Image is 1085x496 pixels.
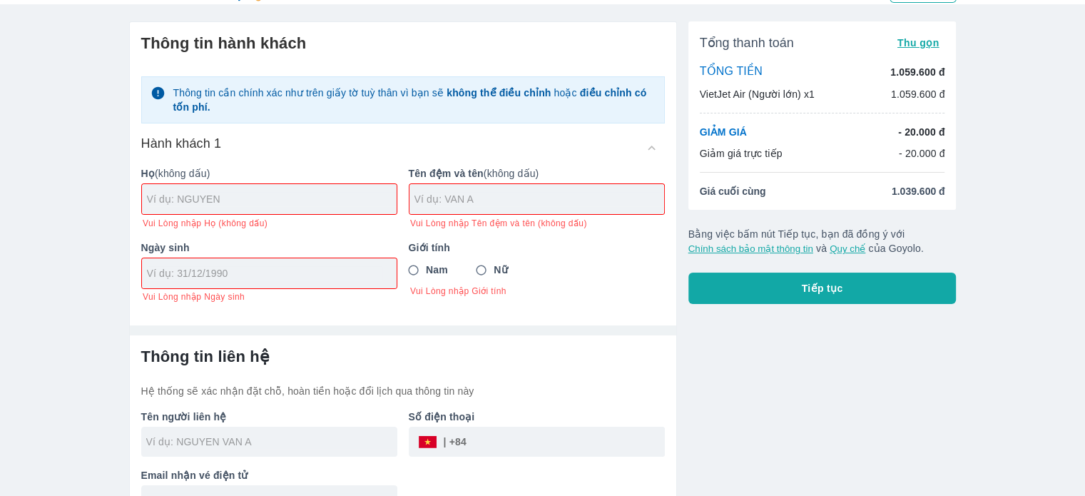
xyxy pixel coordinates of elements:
input: Ví dụ: NGUYEN VAN A [146,435,397,449]
p: Hệ thống sẽ xác nhận đặt chỗ, hoàn tiền hoặc đổi lịch qua thông tin này [141,384,665,398]
p: Ngày sinh [141,241,397,255]
span: Nam [426,263,448,277]
p: 1.059.600 đ [891,87,945,101]
span: Vui Lòng nhập Ngày sinh [143,291,245,303]
p: (không dấu) [141,166,397,181]
span: Vui Lòng nhập Giới tính [410,285,665,297]
b: Tên người liên hệ [141,411,227,422]
p: GIẢM GIÁ [700,125,747,139]
span: Tiếp tục [802,281,843,295]
h6: Hành khách 1 [141,135,222,152]
b: Số điện thoại [409,411,475,422]
h6: Thông tin liên hệ [141,347,665,367]
b: Họ [141,168,155,179]
button: Chính sách bảo mật thông tin [688,243,813,254]
p: - 20.000 đ [898,125,944,139]
span: 1.039.600 đ [892,184,945,198]
b: Email nhận vé điện tử [141,470,248,481]
p: - 20.000 đ [899,146,945,161]
p: Giới tính [409,241,665,255]
p: Giảm giá trực tiếp [700,146,783,161]
p: (không dấu) [409,166,665,181]
span: Giá cuối cùng [700,184,766,198]
span: Vui Lòng nhập Họ (không dấu) [143,218,268,229]
span: Vui Lòng nhập Tên đệm và tên (không dấu) [410,218,587,229]
strong: không thể điều chỉnh [447,87,551,98]
b: Tên đệm và tên [409,168,484,179]
p: Bằng việc bấm nút Tiếp tục, bạn đã đồng ý với và của Goyolo. [688,227,957,255]
input: Ví dụ: 31/12/1990 [147,266,382,280]
input: Ví dụ: VAN A [414,192,664,206]
span: Tổng thanh toán [700,34,794,51]
h6: Thông tin hành khách [141,34,665,54]
button: Quy chế [830,243,865,254]
p: TỔNG TIỀN [700,64,763,80]
p: 1.059.600 đ [890,65,944,79]
button: Thu gọn [892,33,945,53]
button: Tiếp tục [688,273,957,304]
span: Nữ [494,263,507,277]
p: Thông tin cần chính xác như trên giấy tờ tuỳ thân vì bạn sẽ hoặc [173,86,655,114]
p: VietJet Air (Người lớn) x1 [700,87,815,101]
span: Thu gọn [897,37,939,49]
input: Ví dụ: NGUYEN [147,192,397,206]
